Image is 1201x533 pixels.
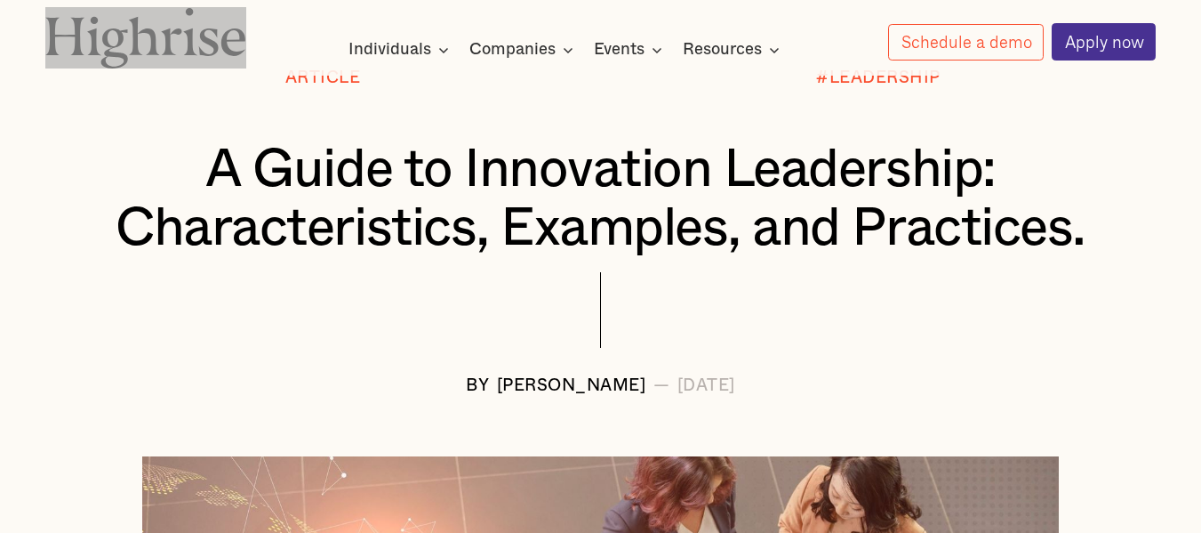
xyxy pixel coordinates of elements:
[594,39,668,61] div: Events
[285,69,361,88] div: Article
[816,69,941,88] div: #LEADERSHIP
[497,377,646,396] div: [PERSON_NAME]
[653,377,670,396] div: —
[348,39,431,61] div: Individuals
[348,39,454,61] div: Individuals
[92,141,1110,258] h1: A Guide to Innovation Leadership: Characteristics, Examples, and Practices.
[683,39,762,61] div: Resources
[45,7,246,68] img: Highrise logo
[466,377,489,396] div: BY
[683,39,785,61] div: Resources
[469,39,556,61] div: Companies
[677,377,735,396] div: [DATE]
[594,39,645,61] div: Events
[469,39,579,61] div: Companies
[1052,23,1157,61] a: Apply now
[888,24,1045,61] a: Schedule a demo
